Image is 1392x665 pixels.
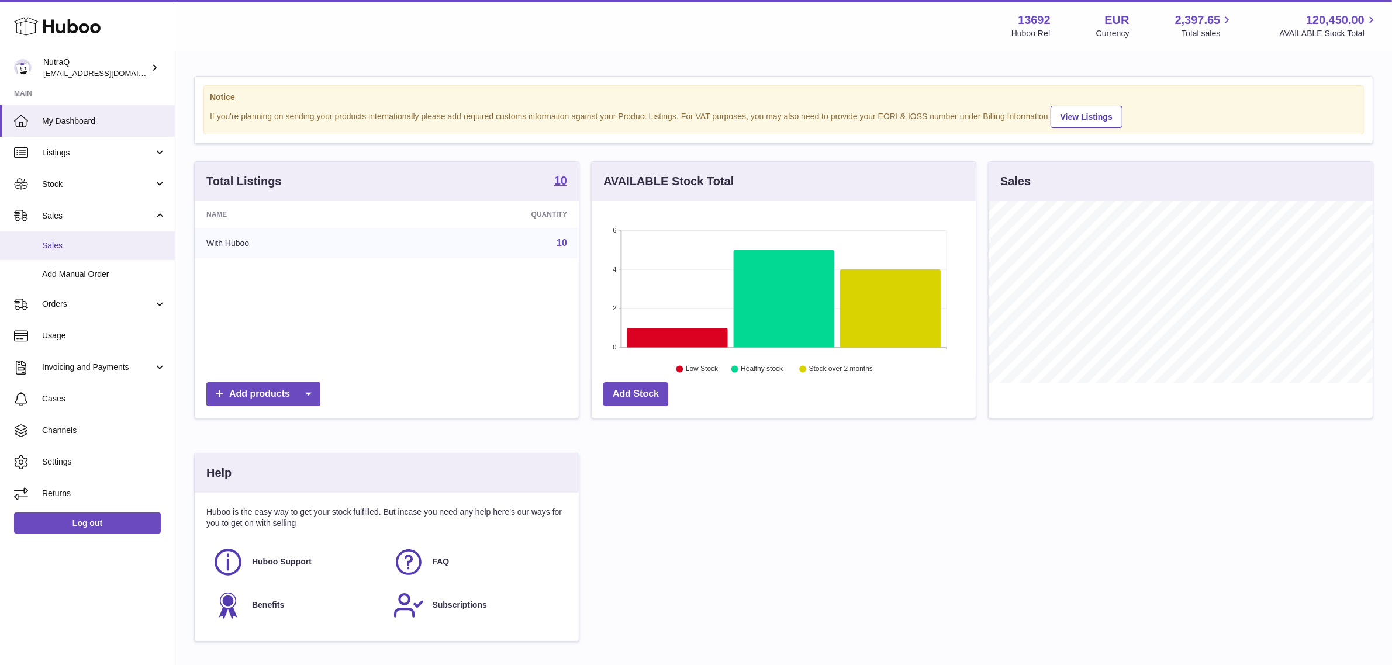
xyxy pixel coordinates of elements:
h3: Total Listings [206,174,282,189]
h3: AVAILABLE Stock Total [603,174,734,189]
span: 2,397.65 [1175,12,1221,28]
a: Huboo Support [212,546,381,578]
a: Benefits [212,590,381,621]
span: Usage [42,330,166,341]
span: Add Manual Order [42,269,166,280]
a: Add Stock [603,382,668,406]
span: Total sales [1182,28,1234,39]
span: Stock [42,179,154,190]
text: Low Stock [686,365,719,373]
strong: 13692 [1018,12,1051,28]
td: With Huboo [195,228,398,258]
span: Subscriptions [433,600,487,611]
a: Log out [14,512,161,534]
a: 2,397.65 Total sales [1175,12,1234,39]
h3: Help [206,465,232,481]
strong: Notice [210,92,1358,103]
span: Benefits [252,600,284,611]
a: Add products [206,382,320,406]
div: NutraQ [43,57,148,79]
a: 10 [554,175,567,189]
a: 120,450.00 AVAILABLE Stock Total [1279,12,1378,39]
div: If you're planning on sending your products internationally please add required customs informati... [210,104,1358,128]
span: Cases [42,393,166,404]
text: 0 [613,344,616,351]
span: [EMAIL_ADDRESS][DOMAIN_NAME] [43,68,172,78]
text: 4 [613,266,616,273]
th: Quantity [398,201,579,228]
text: 6 [613,227,616,234]
span: Returns [42,488,166,499]
span: Channels [42,425,166,436]
p: Huboo is the easy way to get your stock fulfilled. But incase you need any help here's our ways f... [206,507,567,529]
span: Settings [42,456,166,467]
strong: EUR [1104,12,1129,28]
th: Name [195,201,398,228]
img: internalAdmin-13692@internal.huboo.com [14,59,32,77]
a: 10 [557,238,567,248]
div: Huboo Ref [1011,28,1051,39]
span: My Dashboard [42,116,166,127]
span: Orders [42,299,154,310]
text: 2 [613,305,616,312]
span: Invoicing and Payments [42,362,154,373]
text: Healthy stock [741,365,783,373]
strong: 10 [554,175,567,186]
div: Currency [1096,28,1130,39]
span: AVAILABLE Stock Total [1279,28,1378,39]
a: Subscriptions [393,590,562,621]
a: FAQ [393,546,562,578]
span: Huboo Support [252,556,312,567]
text: Stock over 2 months [809,365,873,373]
span: Listings [42,147,154,158]
span: Sales [42,240,166,251]
span: Sales [42,210,154,221]
span: FAQ [433,556,450,567]
h3: Sales [1000,174,1031,189]
span: 120,450.00 [1306,12,1365,28]
a: View Listings [1051,106,1122,128]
